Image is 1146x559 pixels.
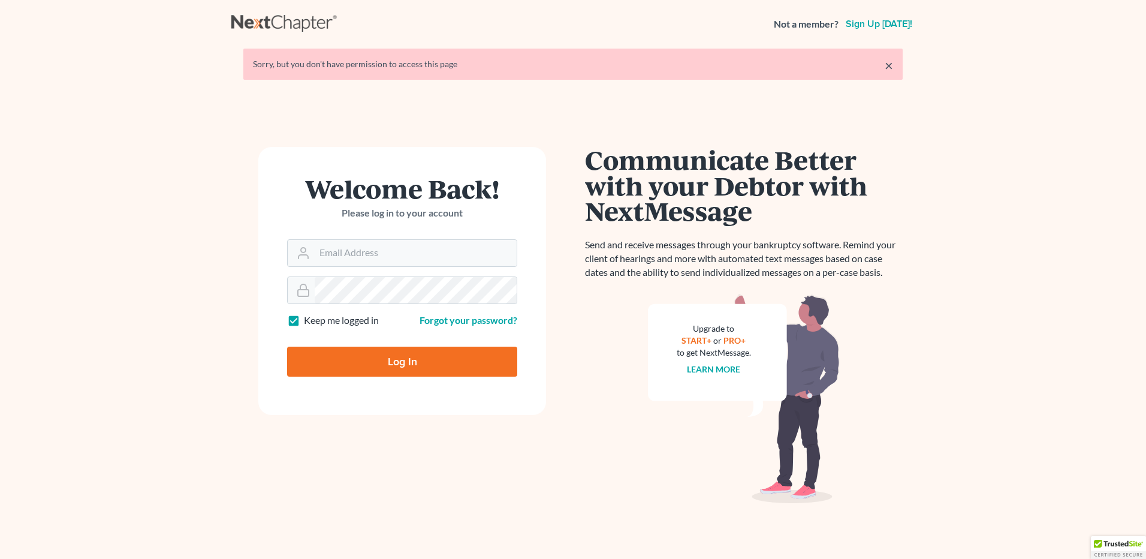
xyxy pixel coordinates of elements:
[724,335,746,345] a: PRO+
[682,335,712,345] a: START+
[253,58,893,70] div: Sorry, but you don't have permission to access this page
[1091,536,1146,559] div: TrustedSite Certified
[687,364,741,374] a: Learn more
[677,347,751,359] div: to get NextMessage.
[648,294,840,504] img: nextmessage_bg-59042aed3d76b12b5cd301f8e5b87938c9018125f34e5fa2b7a6b67550977c72.svg
[843,19,915,29] a: Sign up [DATE]!
[420,314,517,326] a: Forgot your password?
[774,17,839,31] strong: Not a member?
[315,240,517,266] input: Email Address
[304,314,379,327] label: Keep me logged in
[287,347,517,377] input: Log In
[714,335,722,345] span: or
[287,206,517,220] p: Please log in to your account
[585,238,903,279] p: Send and receive messages through your bankruptcy software. Remind your client of hearings and mo...
[885,58,893,73] a: ×
[585,147,903,224] h1: Communicate Better with your Debtor with NextMessage
[287,176,517,202] h1: Welcome Back!
[677,323,751,335] div: Upgrade to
